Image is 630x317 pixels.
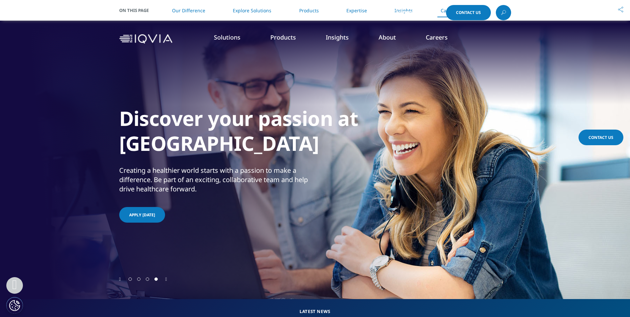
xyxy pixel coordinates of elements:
button: Cookie Settings [6,297,23,314]
span: Go to slide 4 [154,277,158,281]
a: APPLY [DATE] [119,207,165,223]
a: Careers [426,33,448,41]
div: Next slide [165,276,167,282]
h5: Latest News [7,307,623,315]
a: About [379,33,396,41]
span: Go to slide 1 [129,277,132,281]
a: Contact Us [446,5,491,20]
a: Products [270,33,296,41]
a: Solutions [214,33,240,41]
span: Go to slide 3 [146,277,149,281]
div: 4 / 4 [119,50,511,276]
span: Go to slide 2 [137,277,140,281]
nav: Primary [175,23,511,54]
span: Choose a Region [400,10,437,15]
img: IQVIA Healthcare Information Technology and Pharma Clinical Research Company [119,34,172,44]
span: APPLY [DATE] [129,212,155,218]
div: Previous slide [119,276,121,282]
span: Contact Us [456,11,481,15]
div: Creating a healthier world starts with a passion to make a difference. Be part of an exciting, co... [119,166,314,194]
a: Contact Us [579,130,623,145]
span: Contact Us [588,135,613,140]
a: Insights [326,33,349,41]
h1: Discover your passion at [GEOGRAPHIC_DATA] [119,106,368,160]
